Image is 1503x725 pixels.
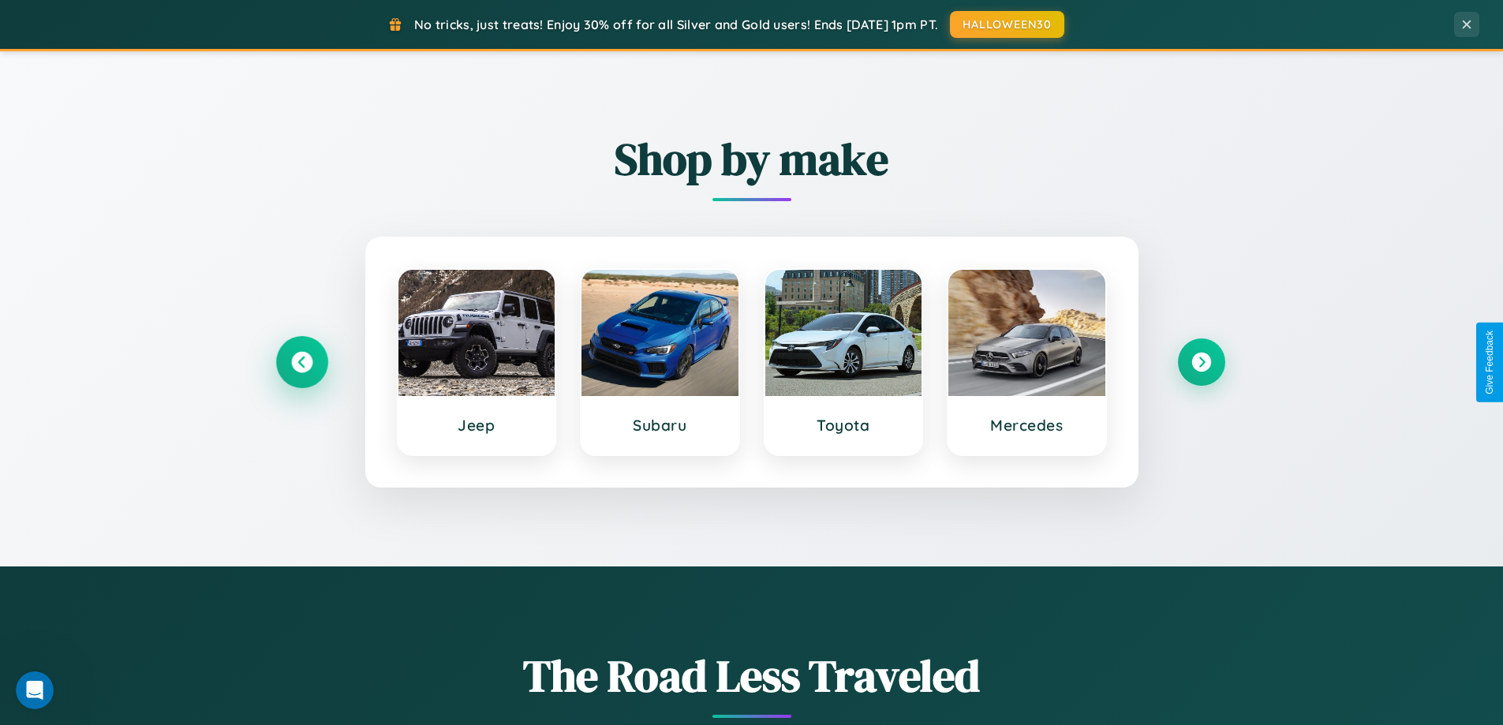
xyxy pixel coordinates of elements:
h3: Toyota [781,416,907,435]
h3: Subaru [597,416,723,435]
iframe: Intercom live chat [16,671,54,709]
span: No tricks, just treats! Enjoy 30% off for all Silver and Gold users! Ends [DATE] 1pm PT. [414,17,938,32]
div: Give Feedback [1484,331,1495,394]
h2: Shop by make [279,129,1225,189]
h1: The Road Less Traveled [279,645,1225,706]
button: HALLOWEEN30 [950,11,1064,38]
h3: Mercedes [964,416,1090,435]
h3: Jeep [414,416,540,435]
